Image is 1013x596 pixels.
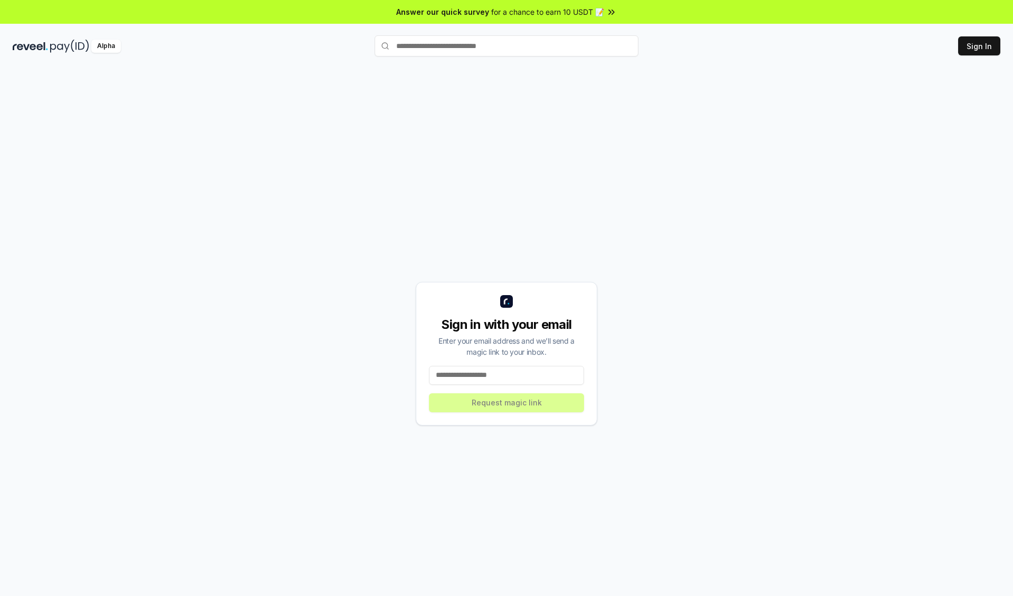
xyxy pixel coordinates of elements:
div: Alpha [91,40,121,53]
img: pay_id [50,40,89,53]
span: for a chance to earn 10 USDT 📝 [491,6,604,17]
div: Enter your email address and we’ll send a magic link to your inbox. [429,335,584,357]
span: Answer our quick survey [396,6,489,17]
img: logo_small [500,295,513,308]
img: reveel_dark [13,40,48,53]
button: Sign In [958,36,1000,55]
div: Sign in with your email [429,316,584,333]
